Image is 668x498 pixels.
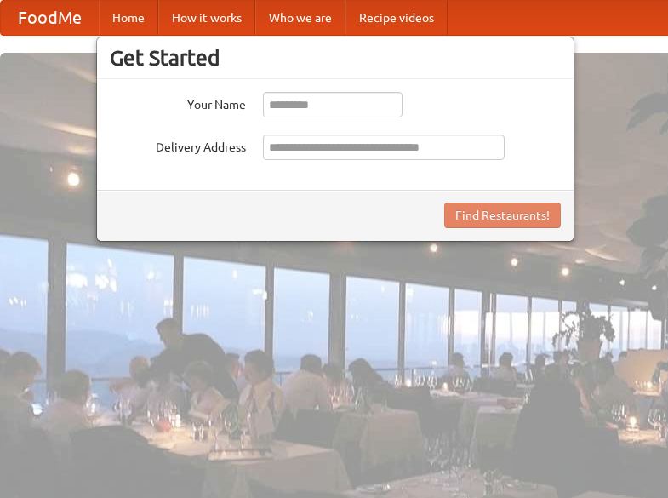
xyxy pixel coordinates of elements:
[110,135,246,156] label: Delivery Address
[158,1,255,35] a: How it works
[444,203,561,228] button: Find Restaurants!
[110,45,561,71] h3: Get Started
[1,1,99,35] a: FoodMe
[255,1,345,35] a: Who we are
[345,1,448,35] a: Recipe videos
[99,1,158,35] a: Home
[110,92,246,113] label: Your Name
